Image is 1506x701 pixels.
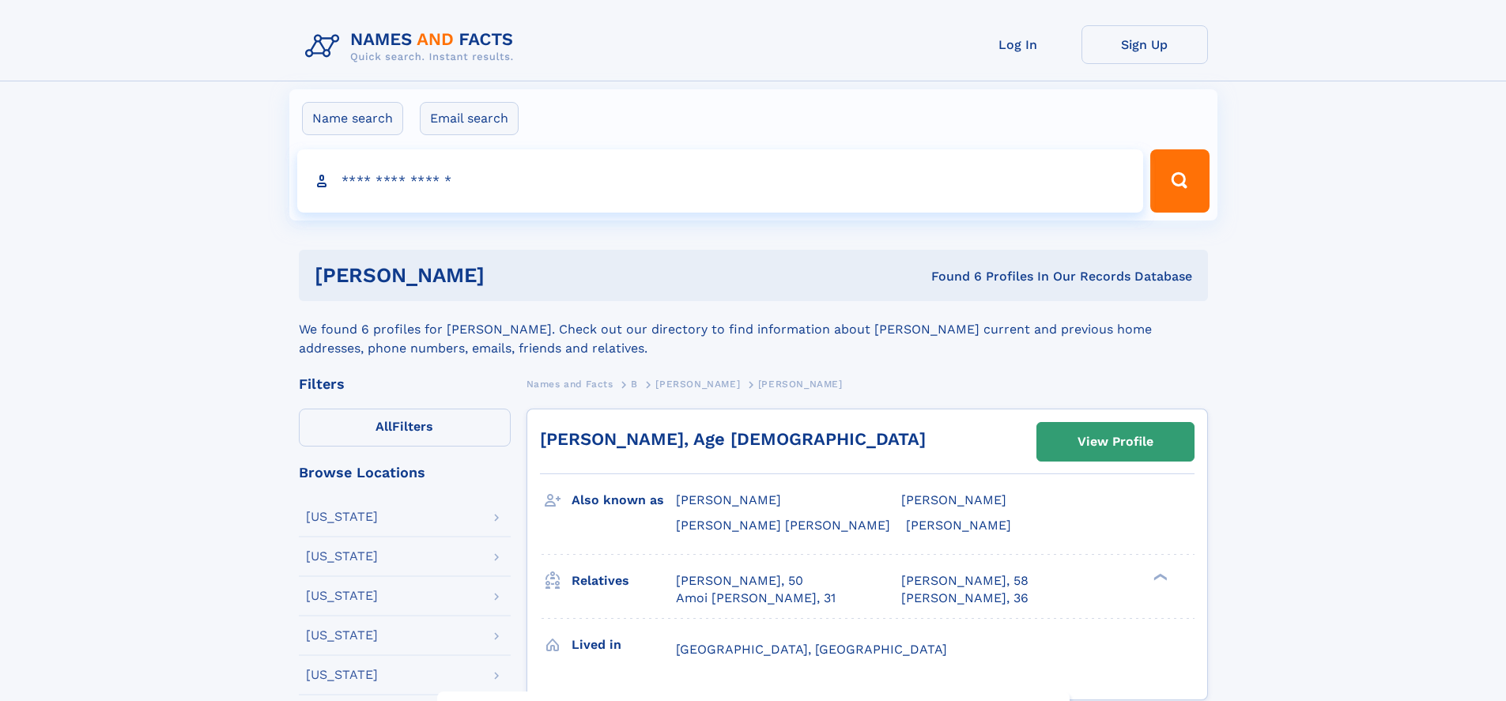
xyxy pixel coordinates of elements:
[306,590,378,602] div: [US_STATE]
[901,590,1029,607] a: [PERSON_NAME], 36
[420,102,519,135] label: Email search
[901,572,1029,590] a: [PERSON_NAME], 58
[1149,571,1168,582] div: ❯
[655,374,740,394] a: [PERSON_NAME]
[299,25,527,68] img: Logo Names and Facts
[1078,424,1153,460] div: View Profile
[306,669,378,681] div: [US_STATE]
[527,374,613,394] a: Names and Facts
[676,572,803,590] a: [PERSON_NAME], 50
[906,518,1011,533] span: [PERSON_NAME]
[299,465,511,480] div: Browse Locations
[955,25,1081,64] a: Log In
[676,518,890,533] span: [PERSON_NAME] [PERSON_NAME]
[315,266,708,285] h1: [PERSON_NAME]
[306,629,378,642] div: [US_STATE]
[376,419,392,434] span: All
[306,550,378,563] div: [US_STATE]
[572,487,676,514] h3: Also known as
[1150,149,1209,213] button: Search Button
[676,590,836,607] a: Amoi [PERSON_NAME], 31
[299,377,511,391] div: Filters
[708,268,1192,285] div: Found 6 Profiles In Our Records Database
[299,301,1208,358] div: We found 6 profiles for [PERSON_NAME]. Check out our directory to find information about [PERSON_...
[631,374,638,394] a: B
[306,511,378,523] div: [US_STATE]
[901,492,1006,507] span: [PERSON_NAME]
[299,409,511,447] label: Filters
[572,631,676,658] h3: Lived in
[758,379,843,390] span: [PERSON_NAME]
[676,492,781,507] span: [PERSON_NAME]
[572,567,676,594] h3: Relatives
[631,379,638,390] span: B
[676,642,947,657] span: [GEOGRAPHIC_DATA], [GEOGRAPHIC_DATA]
[302,102,403,135] label: Name search
[1037,423,1194,461] a: View Profile
[297,149,1144,213] input: search input
[540,429,926,449] a: [PERSON_NAME], Age [DEMOGRAPHIC_DATA]
[1081,25,1208,64] a: Sign Up
[655,379,740,390] span: [PERSON_NAME]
